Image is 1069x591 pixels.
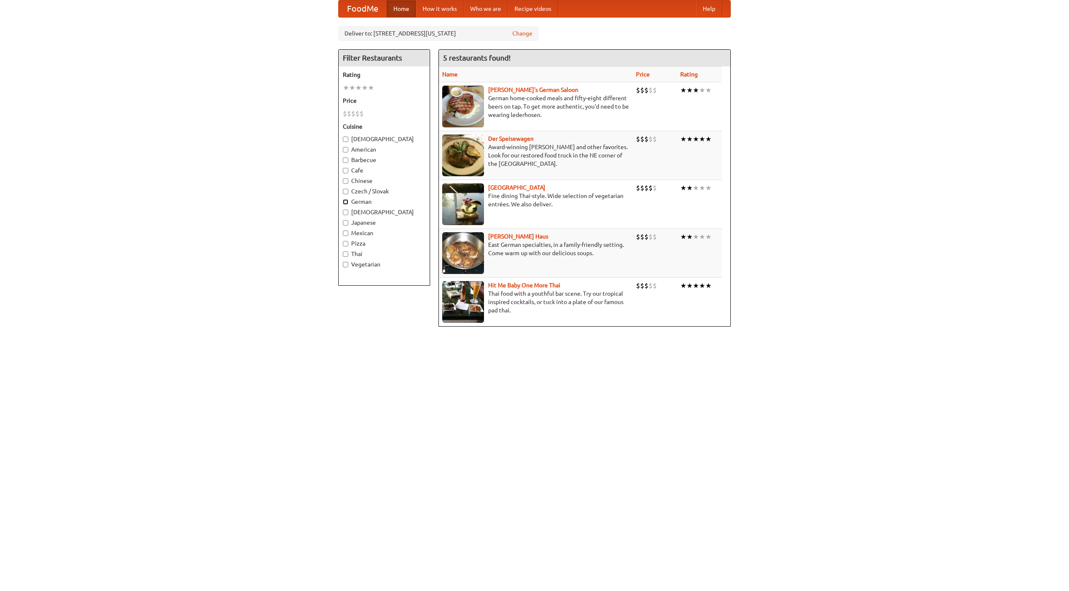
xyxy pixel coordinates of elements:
img: esthers.jpg [442,86,484,127]
a: Name [442,71,458,78]
li: $ [644,232,648,241]
a: [PERSON_NAME] Haus [488,233,548,240]
li: $ [343,109,347,118]
li: ★ [699,281,705,290]
li: $ [644,281,648,290]
li: ★ [680,86,686,95]
li: $ [355,109,360,118]
li: ★ [343,83,349,92]
li: $ [653,183,657,193]
a: Rating [680,71,698,78]
b: [GEOGRAPHIC_DATA] [488,184,545,191]
img: babythai.jpg [442,281,484,323]
label: American [343,145,426,154]
li: ★ [686,281,693,290]
a: Home [387,0,416,17]
li: ★ [686,86,693,95]
li: $ [653,281,657,290]
li: ★ [693,281,699,290]
li: ★ [705,183,712,193]
input: Vegetarian [343,262,348,267]
input: German [343,199,348,205]
li: ★ [693,86,699,95]
input: Pizza [343,241,348,246]
li: ★ [680,183,686,193]
li: $ [640,232,644,241]
a: Who we are [464,0,508,17]
h4: Filter Restaurants [339,50,430,66]
li: ★ [680,232,686,241]
ng-pluralize: 5 restaurants found! [443,54,511,62]
li: ★ [362,83,368,92]
li: ★ [368,83,374,92]
li: ★ [349,83,355,92]
li: $ [648,134,653,144]
input: Thai [343,251,348,257]
li: ★ [693,232,699,241]
label: [DEMOGRAPHIC_DATA] [343,135,426,143]
li: ★ [699,183,705,193]
li: $ [648,232,653,241]
input: Barbecue [343,157,348,163]
input: [DEMOGRAPHIC_DATA] [343,137,348,142]
li: $ [636,281,640,290]
li: ★ [686,134,693,144]
li: ★ [705,281,712,290]
b: Hit Me Baby One More Thai [488,282,560,289]
label: [DEMOGRAPHIC_DATA] [343,208,426,216]
li: ★ [693,183,699,193]
li: $ [644,134,648,144]
img: satay.jpg [442,183,484,225]
p: Fine dining Thai-style. Wide selection of vegetarian entrées. We also deliver. [442,192,629,208]
label: German [343,198,426,206]
input: Chinese [343,178,348,184]
li: $ [640,281,644,290]
label: Cafe [343,166,426,175]
li: $ [640,183,644,193]
h5: Price [343,96,426,105]
img: speisewagen.jpg [442,134,484,176]
li: ★ [680,281,686,290]
li: ★ [680,134,686,144]
a: Price [636,71,650,78]
li: ★ [705,86,712,95]
img: kohlhaus.jpg [442,232,484,274]
li: $ [644,183,648,193]
li: $ [636,232,640,241]
li: $ [653,232,657,241]
p: East German specialties, in a family-friendly setting. Come warm up with our delicious soups. [442,241,629,257]
li: $ [640,134,644,144]
li: $ [653,134,657,144]
input: Japanese [343,220,348,226]
li: $ [648,86,653,95]
a: [PERSON_NAME]'s German Saloon [488,86,578,93]
label: Thai [343,250,426,258]
li: ★ [686,232,693,241]
label: Vegetarian [343,260,426,269]
a: Der Speisewagen [488,135,534,142]
label: Japanese [343,218,426,227]
li: $ [648,281,653,290]
label: Mexican [343,229,426,237]
li: $ [648,183,653,193]
a: FoodMe [339,0,387,17]
input: American [343,147,348,152]
h5: Rating [343,71,426,79]
li: $ [636,183,640,193]
li: ★ [705,134,712,144]
a: Change [512,29,532,38]
li: ★ [705,232,712,241]
li: ★ [699,134,705,144]
input: Czech / Slovak [343,189,348,194]
input: Cafe [343,168,348,173]
li: $ [360,109,364,118]
label: Barbecue [343,156,426,164]
li: ★ [355,83,362,92]
label: Pizza [343,239,426,248]
label: Czech / Slovak [343,187,426,195]
p: German home-cooked meals and fifty-eight different beers on tap. To get more authentic, you'd nee... [442,94,629,119]
li: $ [640,86,644,95]
li: $ [347,109,351,118]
